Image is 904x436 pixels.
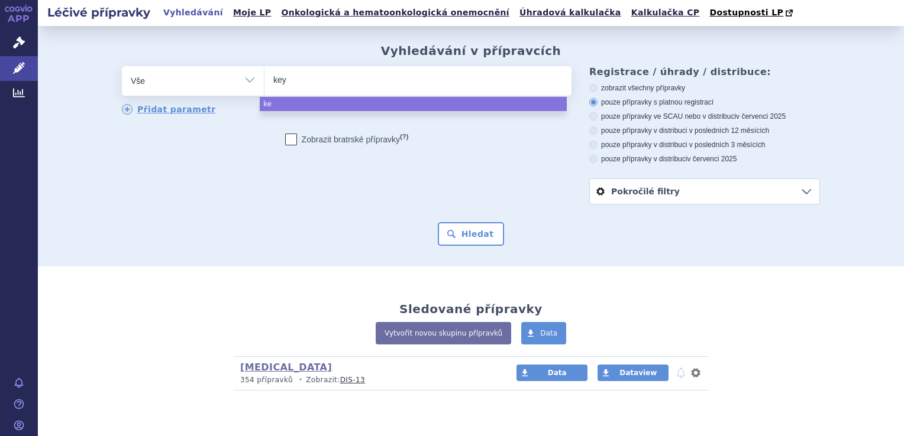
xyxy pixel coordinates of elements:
[628,5,703,21] a: Kalkulačka CP
[160,5,227,21] a: Vyhledávání
[438,222,505,246] button: Hledat
[589,83,820,93] label: zobrazit všechny přípravky
[516,5,625,21] a: Úhradová kalkulačka
[240,376,293,384] span: 354 přípravků
[690,366,702,380] button: nastavení
[598,365,669,381] a: Dataview
[589,154,820,164] label: pouze přípravky v distribuci
[295,375,306,385] i: •
[589,112,820,121] label: pouze přípravky ve SCAU nebo v distribuci
[260,97,567,111] li: ke
[590,179,819,204] a: Pokročilé filtry
[240,375,494,385] p: Zobrazit:
[675,366,687,380] button: notifikace
[277,5,513,21] a: Onkologická a hematoonkologická onemocnění
[521,322,566,344] a: Data
[709,8,783,17] span: Dostupnosti LP
[400,133,408,141] abbr: (?)
[540,329,557,337] span: Data
[619,369,657,377] span: Dataview
[687,155,737,163] span: v červenci 2025
[706,5,799,21] a: Dostupnosti LP
[399,302,543,316] h2: Sledované přípravky
[736,112,786,121] span: v červenci 2025
[240,362,332,373] a: [MEDICAL_DATA]
[589,97,820,107] label: pouze přípravky s platnou registrací
[285,134,409,145] label: Zobrazit bratrské přípravky
[340,376,365,384] a: DIS-13
[38,4,160,21] h2: Léčivé přípravky
[589,140,820,149] label: pouze přípravky v distribuci v posledních 3 měsících
[589,66,820,77] h3: Registrace / úhrady / distribuce:
[589,126,820,135] label: pouze přípravky v distribuci v posledních 12 měsících
[122,104,216,115] a: Přidat parametr
[376,322,511,344] a: Vytvořit novou skupinu přípravků
[381,44,561,58] h2: Vyhledávání v přípravcích
[230,5,275,21] a: Moje LP
[548,369,567,377] span: Data
[516,365,587,381] a: Data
